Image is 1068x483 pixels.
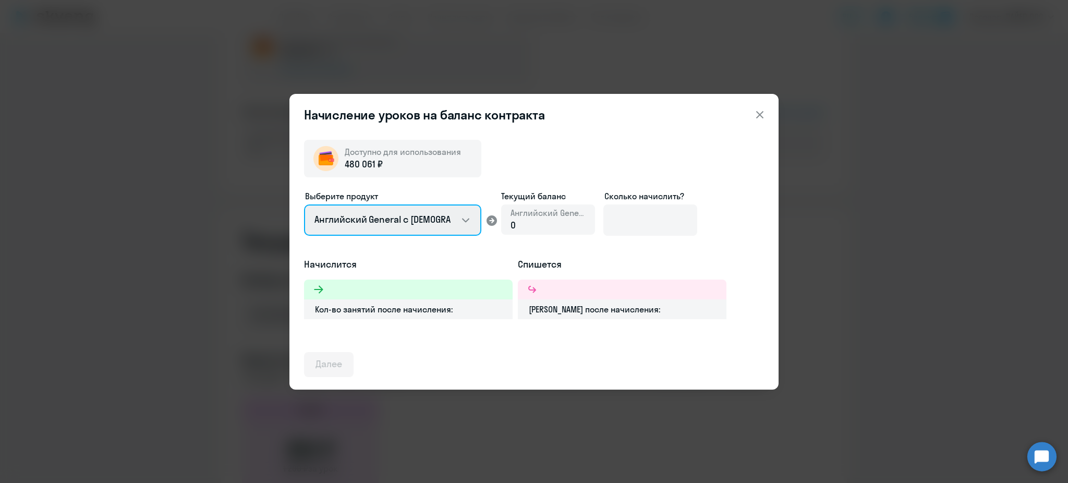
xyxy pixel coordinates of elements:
button: Далее [304,352,354,377]
h5: Спишется [518,258,726,271]
span: Сколько начислить? [604,191,684,201]
span: Текущий баланс [501,190,595,202]
div: Кол-во занятий после начисления: [304,299,513,319]
span: Доступно для использования [345,147,461,157]
img: wallet-circle.png [313,146,338,171]
span: Английский General [511,207,586,219]
div: [PERSON_NAME] после начисления: [518,299,726,319]
span: 480 061 ₽ [345,158,383,171]
span: 0 [511,219,516,231]
span: Выберите продукт [305,191,378,201]
div: Далее [315,357,342,371]
h5: Начислится [304,258,513,271]
header: Начисление уроков на баланс контракта [289,106,779,123]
